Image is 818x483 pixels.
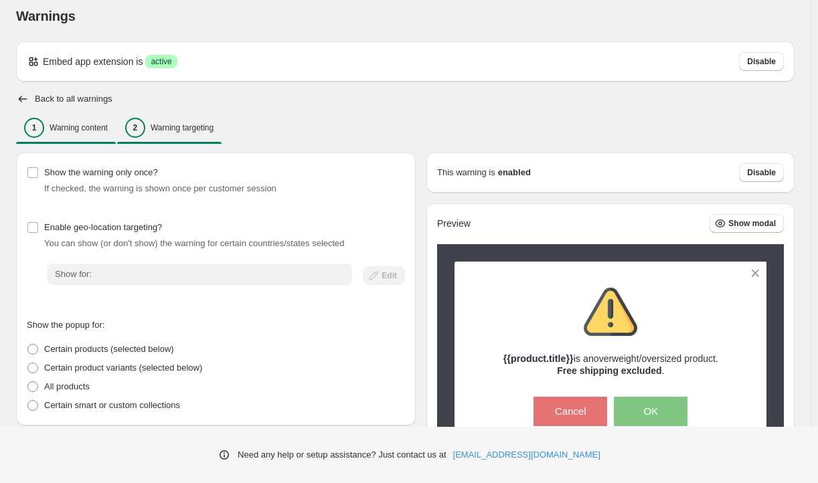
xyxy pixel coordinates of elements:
span: Show modal [728,218,776,229]
span: You can show (or don't show) the warning for certain countries/states selected [44,238,345,248]
span: If checked, the warning is shown once per customer session [44,183,276,193]
span: active [151,56,171,67]
p: Certain smart or custom collections [44,399,180,412]
div: 2 [125,118,145,138]
h2: Preview [437,218,471,229]
div: 1 [24,118,44,138]
h2: Back to all warnings [35,94,112,104]
span: Disable [747,56,776,67]
span: Certain products (selected below) [44,344,174,354]
button: 2Warning targeting [117,114,222,142]
button: OK [614,397,687,426]
span: Show for: [55,269,92,279]
span: . [557,365,664,376]
p: Warning content [50,122,108,133]
p: is an [503,352,718,365]
span: overweight/oversized product. [594,353,718,364]
button: Show modal [710,214,784,233]
span: Warnings [16,9,76,23]
span: Show the warning only once? [44,167,158,177]
p: Warning targeting [151,122,214,133]
button: 1Warning content [16,114,116,142]
a: [EMAIL_ADDRESS][DOMAIN_NAME] [453,448,600,462]
button: Disable [739,52,784,71]
span: Certain product variants (selected below) [44,363,202,373]
strong: enabled [498,166,531,179]
span: Show the popup for: [27,320,104,330]
span: Disable [747,167,776,178]
strong: Free shipping excluded [557,365,661,376]
span: Enable geo-location targeting? [44,222,162,232]
p: All products [44,380,90,393]
p: Embed app extension is [43,55,143,68]
strong: {{product.title}} [503,353,574,364]
button: Disable [739,163,784,182]
button: Cancel [534,397,607,426]
p: This warning is [437,166,495,179]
